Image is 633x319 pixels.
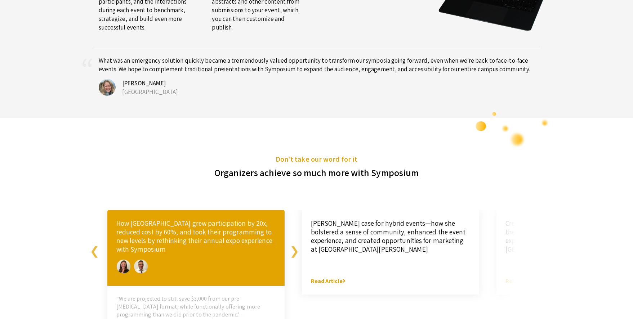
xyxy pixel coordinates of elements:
[99,154,535,165] h5: Don’t take our word for it
[311,277,346,285] a: Read Article
[5,287,31,314] iframe: Chat
[311,219,470,253] p: [PERSON_NAME] case for hybrid events—how she bolstered a sense of community, enhanced the event e...
[99,79,116,96] img: img
[117,79,535,87] h4: [PERSON_NAME]
[475,111,549,148] img: set-4.png
[117,87,535,96] p: [GEOGRAPHIC_DATA]
[134,259,148,274] img: img
[99,166,535,179] h3: Organizers achieve so much more with Symposium
[90,242,97,257] button: Previous
[99,56,535,73] p: What was an emergency solution quickly became a tremendously valued opportunity to transform our ...
[116,219,276,253] p: How [GEOGRAPHIC_DATA] grew participation by 20x, reduced cost by 60%, and took their programming ...
[290,242,297,257] button: Next
[116,259,131,274] img: img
